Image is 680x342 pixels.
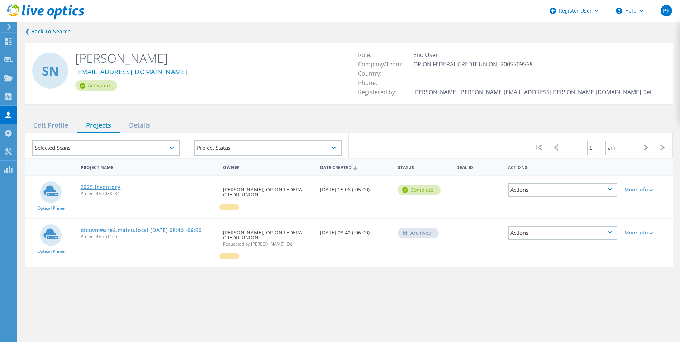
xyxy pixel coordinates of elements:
span: Optical Prime [37,249,65,253]
svg: \n [616,8,622,14]
a: [EMAIL_ADDRESS][DOMAIN_NAME] [75,68,187,76]
div: [DATE] 15:06 (-05:00) [317,176,394,199]
div: Projects [77,118,120,133]
span: Registered by: [358,88,404,96]
div: [PERSON_NAME], ORION FEDERAL CREDIT UNION [219,176,317,204]
span: Project ID: 3083534 [81,191,216,196]
span: of 1 [608,145,615,151]
a: Back to search [25,27,71,36]
div: Deal Id [453,160,505,174]
span: SN [42,65,59,77]
div: Project Status [194,140,342,156]
div: | [529,133,547,162]
div: Actions [508,183,617,197]
span: Phone: [358,79,384,87]
div: Edit Profile [25,118,77,133]
div: Actions [508,226,617,240]
div: | [655,133,673,162]
span: Optical Prime [37,206,65,210]
div: [PERSON_NAME], ORION FEDERAL CREDIT UNION [219,219,317,253]
div: More Info [624,187,669,192]
div: Actions [504,160,621,174]
div: Project Name [77,160,220,174]
span: Company/Team: [358,60,410,68]
div: Date Created [317,160,394,174]
td: End User [412,50,655,60]
span: Project ID: 751165 [81,234,216,239]
div: More Info [624,230,669,235]
span: Country: [358,70,389,77]
h2: [PERSON_NAME] [75,50,338,66]
span: Role: [358,51,379,59]
div: Status [394,160,453,174]
div: Selected Scans [32,140,180,156]
div: Complete [398,185,441,195]
div: Details [120,118,159,133]
a: ofcuvmware2.matcu.local [DATE] 08:40 -06:00 [81,228,202,233]
span: PF [663,8,670,14]
a: Live Optics Dashboard [7,15,84,20]
span: Requested by [PERSON_NAME], Dell [223,242,313,246]
div: Activated [75,80,117,91]
div: [DATE] 08:40 (-06:00) [317,219,394,242]
div: Archived [398,228,439,238]
div: Owner [219,160,317,174]
td: [PERSON_NAME] [PERSON_NAME][EMAIL_ADDRESS][PERSON_NAME][DOMAIN_NAME] Dell [412,87,655,97]
span: ORION FEDERAL CREDIT UNION -2005509568 [413,60,540,68]
a: 2025 Inventory [81,185,121,190]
